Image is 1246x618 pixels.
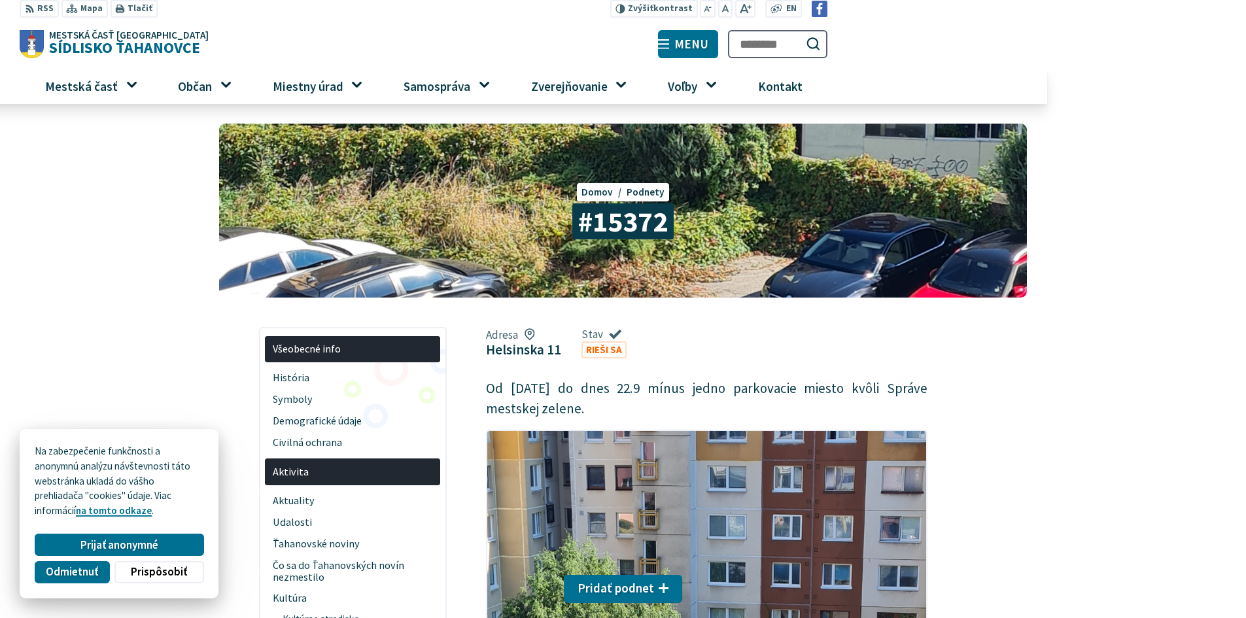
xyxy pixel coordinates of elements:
span: Kontakt [753,68,807,103]
span: Prijať anonymné [80,538,158,552]
span: Pridať podnet [578,581,654,596]
span: Kultúra [273,588,433,609]
span: Mapa [80,2,103,16]
a: Mestská časť [20,68,143,103]
span: Zvýšiť [628,3,653,14]
a: História [265,368,440,389]
a: Demografické údaje [265,411,440,432]
span: Čo sa do Ťahanovských novín nezmestilo [273,555,433,588]
img: Prejsť na domovskú stránku [20,30,44,59]
figcaption: Helsinska 11 [486,341,561,358]
a: Rieši sa [581,341,627,358]
a: Miestny úrad [247,68,368,103]
span: Mestská časť [40,68,122,103]
button: Otvoriť podmenu pre [120,73,143,95]
span: Udalosti [273,511,433,533]
button: Otvoriť podmenu pre [215,73,237,95]
a: Ťahanovské noviny [265,533,440,555]
span: Adresa [486,328,561,342]
span: RSS [37,2,54,16]
span: Aktivita [273,461,433,483]
a: Kontakt [733,68,827,103]
span: Demografické údaje [273,411,433,432]
span: Miestny úrad [268,68,348,103]
a: Čo sa do Ťahanovských novín nezmestilo [265,555,440,588]
span: Mestská časť [GEOGRAPHIC_DATA] [49,30,209,40]
p: Na zabezpečenie funkčnosti a anonymnú analýzu návštevnosti táto webstránka ukladá do vášho prehli... [35,444,203,519]
span: Voľby [663,68,702,103]
a: Logo Sídlisko Ťahanovce, prejsť na domovskú stránku. [20,30,209,59]
span: Domov [581,186,613,198]
span: Menu [674,39,708,49]
button: Prijať anonymné [35,534,203,556]
span: Odmietnuť [46,565,98,579]
a: Aktivita [265,458,440,485]
button: Otvoriť podmenu pre [346,73,368,95]
span: Aktuality [273,490,433,511]
span: kontrast [628,3,693,14]
span: Všeobecné info [273,338,433,360]
span: Tlačiť [128,3,152,14]
a: Symboly [265,389,440,411]
a: Všeobecné info [265,336,440,363]
a: Aktuality [265,490,440,511]
span: Symboly [273,389,433,411]
span: Sídlisko Ťahanovce [44,30,209,56]
span: Ťahanovské noviny [273,533,433,555]
button: Otvoriť podmenu pre [701,73,723,95]
button: Menu [658,30,718,59]
span: Prispôsobiť [131,565,187,579]
span: História [273,368,433,389]
a: Zverejňovanie [506,68,632,103]
a: Voľby [643,68,723,103]
span: Občan [173,68,217,103]
a: Kultúra [265,588,440,609]
span: #15372 [572,203,673,239]
a: Podnety [627,186,665,198]
span: Samospráva [399,68,476,103]
a: Udalosti [265,511,440,533]
img: Prejsť na Facebook stránku [812,1,828,17]
a: na tomto odkaze [76,504,152,517]
button: Otvoriť podmenu pre [474,73,496,95]
span: Civilná ochrana [273,432,433,454]
a: Samospráva [379,68,496,103]
a: Civilná ochrana [265,432,440,454]
a: Občan [153,68,237,103]
button: Odmietnuť [35,561,109,583]
button: Otvoriť podmenu pre Zverejňovanie [610,73,632,95]
span: EN [786,2,797,16]
a: EN [782,2,800,16]
button: Pridať podnet [564,575,683,604]
button: Prispôsobiť [114,561,203,583]
span: Stav [581,327,627,341]
a: Domov [581,186,626,198]
span: Zverejňovanie [526,68,612,103]
p: Od [DATE] do dnes 22.9 mínus jedno parkovacie miesto kvôli Správe mestskej zelene. [486,378,927,419]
